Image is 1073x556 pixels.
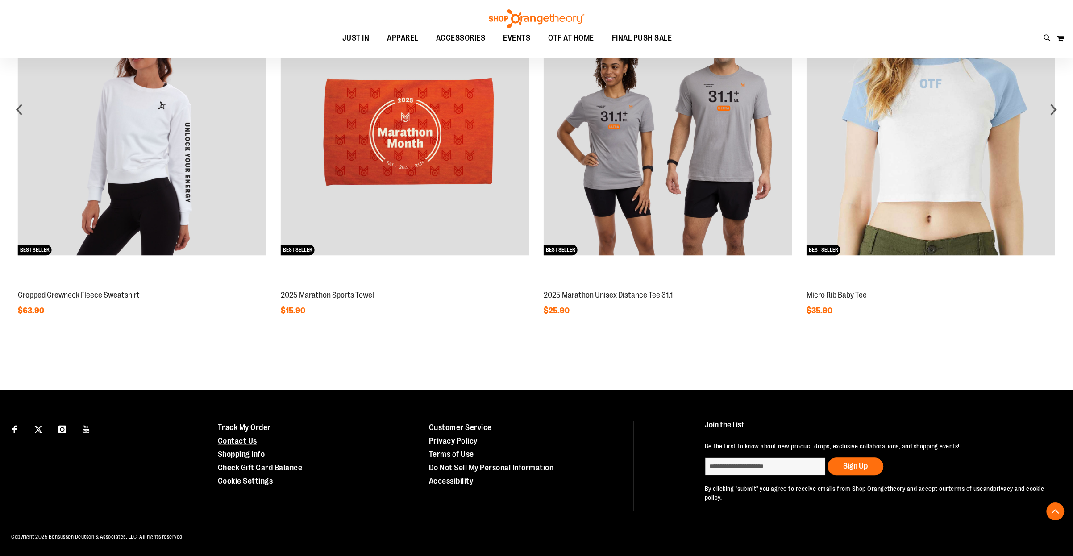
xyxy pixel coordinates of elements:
[54,421,70,436] a: Visit our Instagram page
[544,290,673,299] a: 2025 Marathon Unisex Distance Tee 31.1
[281,7,529,255] img: 2025 Marathon Sports Towel
[705,457,825,475] input: enter email
[429,450,474,459] a: Terms of Use
[218,436,257,445] a: Contact Us
[544,281,792,288] a: 2025 Marathon Unisex Distance Tee 31.1NEWBEST SELLER
[705,485,1044,501] a: privacy and cookie policy.
[429,477,474,485] a: Accessibility
[429,463,554,472] a: Do Not Sell My Personal Information
[79,421,94,436] a: Visit our Youtube page
[705,421,1049,437] h4: Join the List
[218,463,303,472] a: Check Gift Card Balance
[705,442,1049,451] p: Be the first to know about new product drops, exclusive collaborations, and shopping events!
[807,7,1055,255] img: Micro Rib Baby Tee
[807,281,1055,288] a: Micro Rib Baby TeeNEWBEST SELLER
[705,484,1049,502] p: By clicking "submit" you agree to receive emails from Shop Orangetheory and accept our and
[342,28,370,48] span: JUST IN
[544,7,792,255] img: 2025 Marathon Unisex Distance Tee 31.1
[828,457,883,475] button: Sign Up
[18,7,266,255] img: Cropped Crewneck Fleece Sweatshirt
[18,306,46,315] span: $63.90
[807,245,840,255] span: BEST SELLER
[7,421,22,436] a: Visit our Facebook page
[218,477,273,485] a: Cookie Settings
[31,421,46,436] a: Visit our X page
[18,290,140,299] a: Cropped Crewneck Fleece Sweatshirt
[548,28,594,48] span: OTF AT HOME
[281,306,307,315] span: $15.90
[1044,100,1062,118] div: next
[603,28,681,49] a: FINAL PUSH SALE
[281,281,529,288] a: 2025 Marathon Sports TowelNEWBEST SELLER
[387,28,418,48] span: APPAREL
[1046,502,1064,520] button: Back To Top
[18,245,52,255] span: BEST SELLER
[378,28,427,49] a: APPAREL
[539,28,603,49] a: OTF AT HOME
[436,28,486,48] span: ACCESSORIES
[612,28,672,48] span: FINAL PUSH SALE
[11,100,29,118] div: prev
[948,485,983,492] a: terms of use
[487,9,586,28] img: Shop Orangetheory
[429,436,478,445] a: Privacy Policy
[807,290,867,299] a: Micro Rib Baby Tee
[429,423,492,432] a: Customer Service
[281,245,315,255] span: BEST SELLER
[11,534,184,540] span: Copyright 2025 Bensussen Deutsch & Associates, LLC. All rights reserved.
[494,28,539,49] a: EVENTS
[18,281,266,288] a: Cropped Crewneck Fleece SweatshirtNEWBEST SELLER
[544,245,578,255] span: BEST SELLER
[281,290,374,299] a: 2025 Marathon Sports Towel
[843,461,868,470] span: Sign Up
[218,450,265,459] a: Shopping Info
[34,425,42,433] img: Twitter
[503,28,530,48] span: EVENTS
[427,28,495,49] a: ACCESSORIES
[333,28,378,49] a: JUST IN
[544,306,571,315] span: $25.90
[218,423,271,432] a: Track My Order
[807,306,834,315] span: $35.90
